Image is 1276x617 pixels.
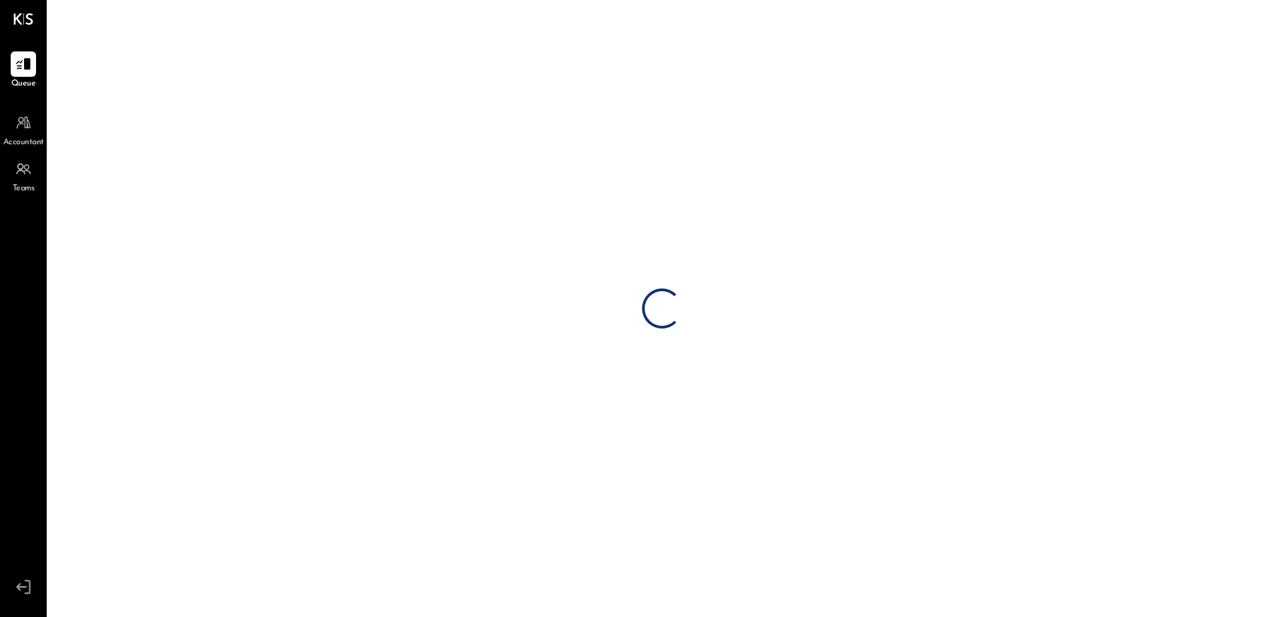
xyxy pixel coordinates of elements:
[3,137,44,149] span: Accountant
[11,78,36,90] span: Queue
[1,51,46,90] a: Queue
[13,183,35,195] span: Teams
[1,156,46,195] a: Teams
[1,110,46,149] a: Accountant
